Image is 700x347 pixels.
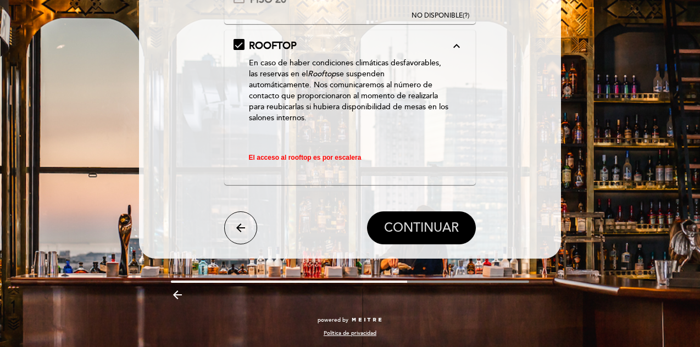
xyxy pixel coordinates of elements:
[384,220,459,236] span: CONTINUAR
[367,211,476,244] button: CONTINUAR
[234,221,247,234] i: arrow_back
[412,11,469,20] div: (?)
[234,39,467,167] md-checkbox: ROOFTOP expand_more En caso de haber condiciones climáticas desfavorables, las reservas en el Roo...
[224,211,257,244] button: arrow_back
[412,12,463,20] span: NO DISPONIBLE
[249,154,362,161] span: El acceso al rooftop es por escalera
[318,316,348,324] span: powered by
[447,39,466,53] button: expand_less
[318,316,382,324] a: powered by
[249,58,451,124] p: En caso de haber condiciones climáticas desfavorables, las reservas en el se suspenden automática...
[351,317,382,323] img: MEITRE
[308,69,336,79] em: Rooftop
[171,288,184,301] i: arrow_backward
[249,40,297,52] span: ROOFTOP
[324,329,376,337] a: Política de privacidad
[450,40,463,53] i: expand_less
